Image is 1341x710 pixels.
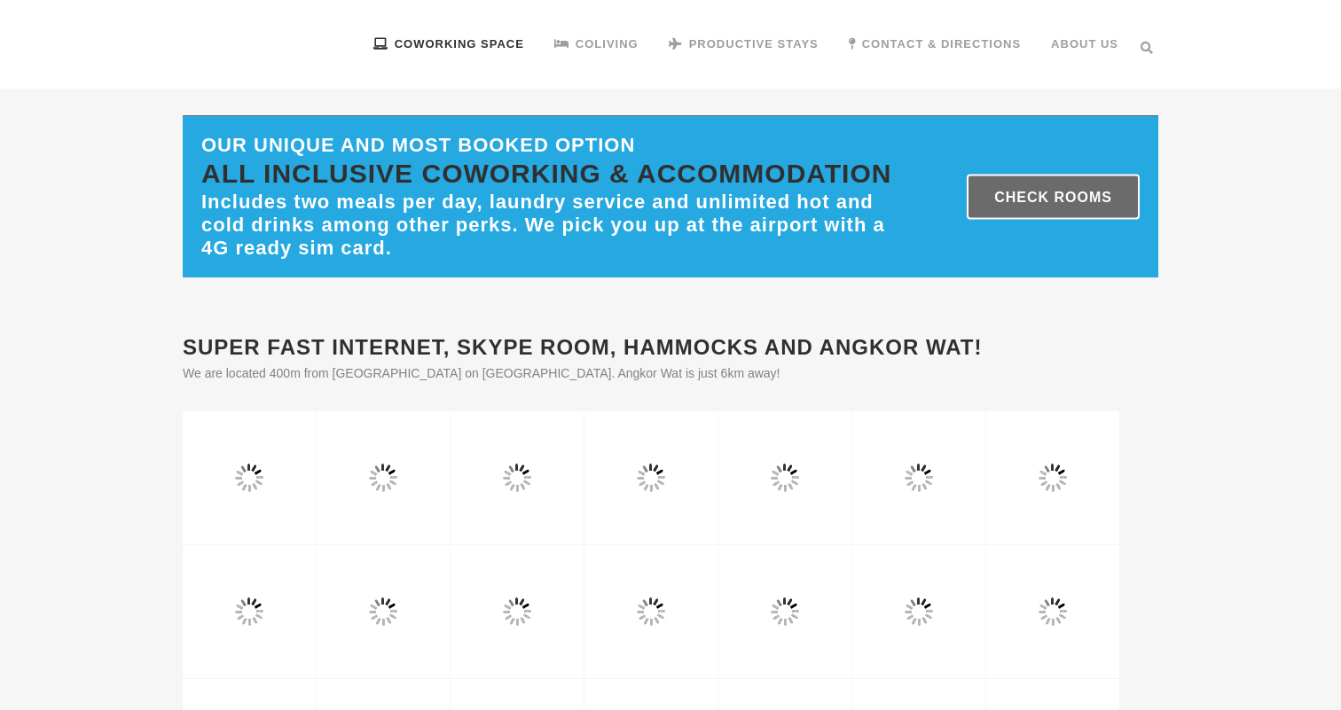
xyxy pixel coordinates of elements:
[1051,37,1118,51] span: About us
[201,191,885,259] span: Includes two meals per day, laundry service and unlimited hot and cold drinks among other perks. ...
[201,157,906,191] h1: ALL INCLUSIVE COWORKING & ACCOMMODATION
[986,545,1119,678] img: Coliving
[689,37,819,51] span: Productive Stays
[395,37,524,51] span: Coworking Space
[201,134,906,260] div: OUR UNIQUE AND MOST BOOKED OPTION
[967,174,1140,219] a: Check rooms
[576,37,639,51] span: Coliving
[183,332,1158,362] h2: Super Fast Internet, Skype room, hammocks and Angkor Wat!
[852,545,985,678] img: B corporations
[862,37,1021,51] span: Contact & Directions
[183,362,1158,385] p: We are located 400m from [GEOGRAPHIC_DATA] on [GEOGRAPHIC_DATA]. Angkor Wat is just 6km away!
